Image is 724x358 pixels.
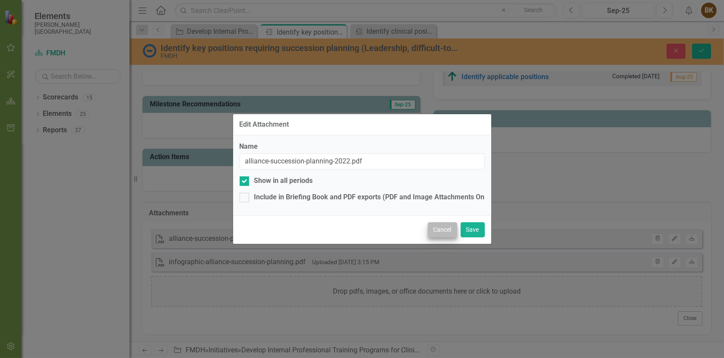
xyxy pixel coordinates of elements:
[240,153,485,169] input: Name
[240,121,289,128] div: Edit Attachment
[428,222,457,237] button: Cancel
[254,192,493,202] div: Include in Briefing Book and PDF exports (PDF and Image Attachments Only)
[254,176,313,186] div: Show in all periods
[240,142,485,152] label: Name
[461,222,485,237] button: Save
